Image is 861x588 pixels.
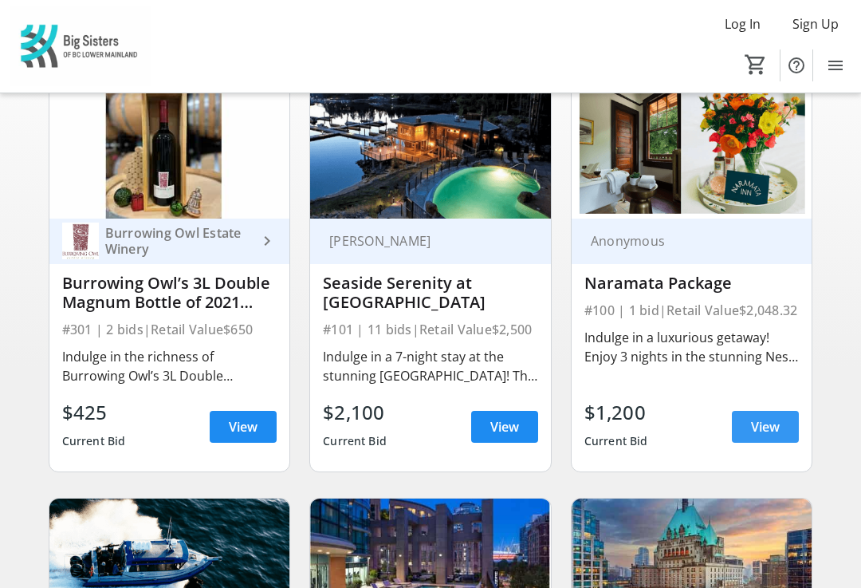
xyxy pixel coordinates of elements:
div: [PERSON_NAME] [323,233,519,249]
a: View [732,411,799,443]
a: View [210,411,277,443]
img: Seaside Serenity at Painted Boat Resort & Marina [310,83,551,219]
div: $1,200 [584,398,648,427]
mat-icon: keyboard_arrow_right [258,231,277,251]
div: Burrowing Owl Estate Winery [99,225,258,257]
div: Current Bid [323,427,387,456]
button: Cart [741,50,770,79]
div: #301 | 2 bids | Retail Value $650 [62,318,277,341]
div: Anonymous [584,233,780,249]
div: Naramata Package [584,274,800,293]
img: Burrowing Owl’s 3L Double Magnum Bottle of 2021 Malbec [49,83,290,219]
a: View [471,411,538,443]
a: Burrowing Owl Estate WineryBurrowing Owl Estate Winery [49,219,290,264]
div: $425 [62,398,126,427]
div: Current Bid [62,427,126,456]
button: Log In [712,11,773,37]
div: Indulge in a 7-night stay at the stunning [GEOGRAPHIC_DATA]! This exclusive package includes a tw... [323,347,538,385]
span: Log In [725,14,761,34]
img: Big Sisters of BC Lower Mainland's Logo [10,6,151,86]
button: Help [780,49,812,81]
div: Seaside Serenity at [GEOGRAPHIC_DATA] [323,274,538,312]
div: Burrowing Owl’s 3L Double Magnum Bottle of 2021 Malbec [62,274,277,312]
div: $2,100 [323,398,387,427]
span: View [229,417,258,436]
img: Naramata Package [572,83,812,219]
div: #101 | 11 bids | Retail Value $2,500 [323,318,538,341]
button: Menu [820,49,851,81]
button: Sign Up [780,11,851,37]
span: Sign Up [792,14,839,34]
span: View [751,417,780,436]
div: Indulge in a luxurious getaway! Enjoy 3 nights in the stunning Nest Suite at [GEOGRAPHIC_DATA], i... [584,328,800,366]
div: Current Bid [584,427,648,456]
div: #100 | 1 bid | Retail Value $2,048.32 [584,299,800,322]
div: Indulge in the richness of Burrowing Owl’s 3L Double Magnum 2021 Malbec, a bold wine bursting wit... [62,347,277,385]
span: View [490,417,519,436]
img: Burrowing Owl Estate Winery [62,223,99,259]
